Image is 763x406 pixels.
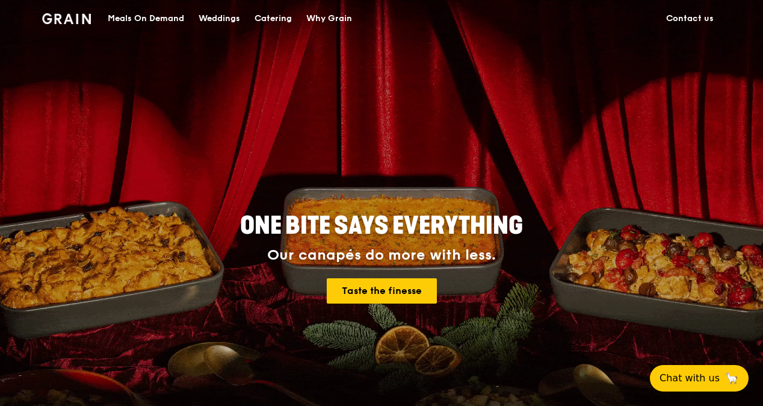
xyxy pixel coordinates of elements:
a: Catering [247,1,299,37]
a: Taste the finesse [327,278,437,304]
a: Weddings [191,1,247,37]
div: Meals On Demand [108,1,184,37]
a: Contact us [659,1,721,37]
div: Weddings [199,1,240,37]
div: Why Grain [306,1,352,37]
span: 🦙 [724,371,739,386]
span: ONE BITE SAYS EVERYTHING [240,211,523,240]
div: Our canapés do more with less. [165,247,598,264]
a: Why Grain [299,1,359,37]
span: Chat with us [660,371,720,386]
img: Grain [42,13,91,24]
button: Chat with us🦙 [650,365,749,392]
div: Catering [255,1,292,37]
